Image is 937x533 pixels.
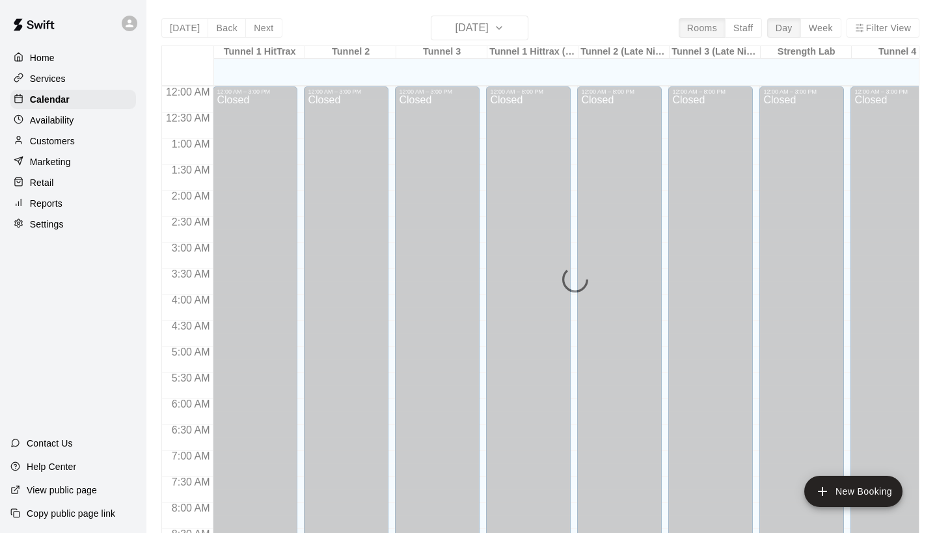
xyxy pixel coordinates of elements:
span: 4:00 AM [169,294,213,305]
span: 3:30 AM [169,268,213,279]
a: Availability [10,110,136,130]
span: 6:00 AM [169,398,213,409]
p: Availability [30,114,74,127]
a: Settings [10,214,136,234]
span: 12:00 AM [163,86,213,97]
span: 7:00 AM [169,450,213,461]
a: Services [10,69,136,88]
span: 6:30 AM [169,424,213,435]
p: Help Center [27,460,76,473]
button: add [804,476,903,507]
div: 12:00 AM – 3:00 PM [854,88,931,95]
div: Tunnel 3 (Late Night) [670,46,761,58]
p: Retail [30,176,54,189]
span: 2:30 AM [169,216,213,227]
span: 3:00 AM [169,242,213,253]
div: 12:00 AM – 3:00 PM [763,88,840,95]
div: 12:00 AM – 3:00 PM [308,88,385,95]
span: 1:30 AM [169,164,213,175]
p: Services [30,72,66,85]
span: 12:30 AM [163,112,213,123]
div: Strength Lab [761,46,852,58]
p: Reports [30,197,62,210]
p: Home [30,51,55,64]
div: 12:00 AM – 8:00 PM [672,88,749,95]
span: 2:00 AM [169,190,213,201]
div: 12:00 AM – 8:00 PM [581,88,658,95]
p: Contact Us [27,437,73,450]
span: 1:00 AM [169,138,213,149]
div: Tunnel 1 Hittrax (Late Night) [487,46,578,58]
a: Customers [10,131,136,151]
a: Retail [10,173,136,192]
p: Calendar [30,93,70,106]
a: Reports [10,194,136,213]
span: 4:30 AM [169,320,213,331]
a: Marketing [10,152,136,172]
p: Customers [30,135,75,148]
div: Tunnel 1 HitTrax [214,46,305,58]
div: Tunnel 3 [396,46,487,58]
span: 8:00 AM [169,502,213,513]
div: Tunnel 2 [305,46,396,58]
span: 7:30 AM [169,476,213,487]
div: 12:00 AM – 3:00 PM [217,88,293,95]
div: Tunnel 2 (Late Night) [578,46,670,58]
p: Settings [30,218,64,231]
span: 5:30 AM [169,372,213,383]
div: 12:00 AM – 8:00 PM [490,88,567,95]
div: 12:00 AM – 3:00 PM [399,88,476,95]
p: Copy public page link [27,507,115,520]
p: View public page [27,484,97,497]
a: Calendar [10,90,136,109]
p: Marketing [30,155,71,168]
a: Home [10,48,136,68]
span: 5:00 AM [169,346,213,357]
